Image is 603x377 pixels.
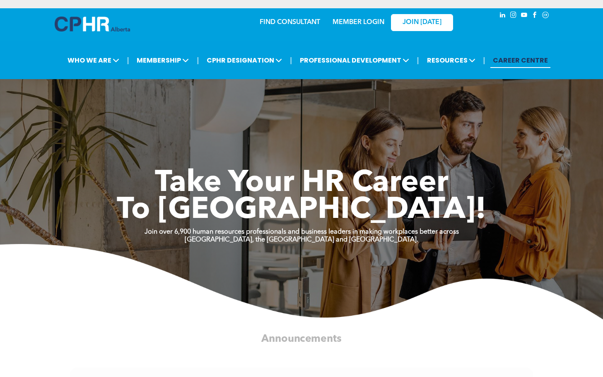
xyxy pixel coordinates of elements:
a: linkedin [498,10,507,22]
a: instagram [509,10,518,22]
span: Take Your HR Career [155,169,449,198]
span: PROFESSIONAL DEVELOPMENT [297,53,412,68]
img: A blue and white logo for cp alberta [55,17,130,31]
a: JOIN [DATE] [391,14,453,31]
li: | [197,52,199,69]
span: CPHR DESIGNATION [204,53,285,68]
a: MEMBER LOGIN [333,19,384,26]
li: | [127,52,129,69]
a: youtube [519,10,528,22]
span: RESOURCES [425,53,478,68]
a: CAREER CENTRE [490,53,550,68]
a: facebook [530,10,539,22]
li: | [483,52,485,69]
strong: Join over 6,900 human resources professionals and business leaders in making workplaces better ac... [145,229,459,235]
span: MEMBERSHIP [134,53,191,68]
a: Social network [541,10,550,22]
li: | [417,52,419,69]
span: Announcements [261,333,341,344]
span: JOIN [DATE] [403,19,441,27]
li: | [290,52,292,69]
a: FIND CONSULTANT [260,19,320,26]
strong: [GEOGRAPHIC_DATA], the [GEOGRAPHIC_DATA] and [GEOGRAPHIC_DATA]. [185,237,418,243]
span: WHO WE ARE [65,53,122,68]
span: To [GEOGRAPHIC_DATA]! [117,196,486,225]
